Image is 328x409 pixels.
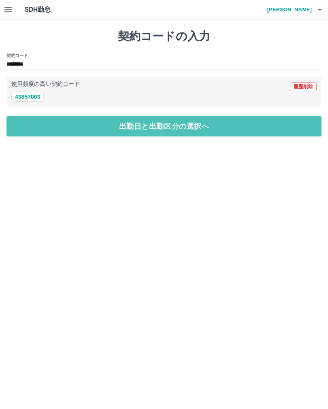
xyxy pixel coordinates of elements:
button: 出勤日と出勤区分の選択へ [6,116,322,136]
h2: 契約コード [6,52,28,59]
h1: 契約コードの入力 [6,30,322,43]
button: 43857003 [11,92,44,102]
p: 使用頻度の高い契約コード [11,81,80,87]
button: 履歴削除 [290,82,317,91]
